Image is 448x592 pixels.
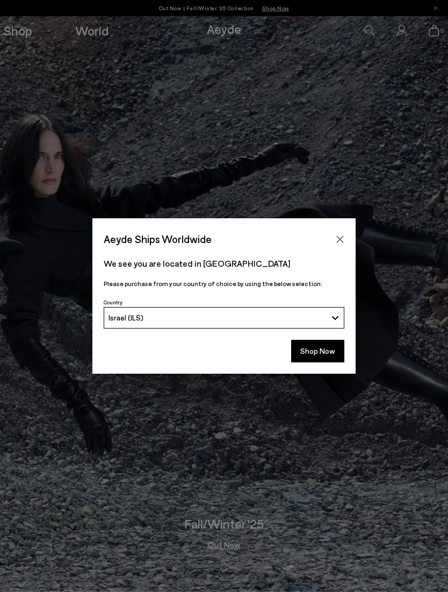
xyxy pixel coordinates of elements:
[332,231,348,247] button: Close
[104,279,344,289] p: Please purchase from your country of choice by using the below selection:
[109,313,143,322] span: Israel (ILS)
[104,299,122,305] span: Country
[291,340,344,362] button: Shop Now
[104,230,212,248] span: Aeyde Ships Worldwide
[104,257,344,270] p: We see you are located in [GEOGRAPHIC_DATA]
